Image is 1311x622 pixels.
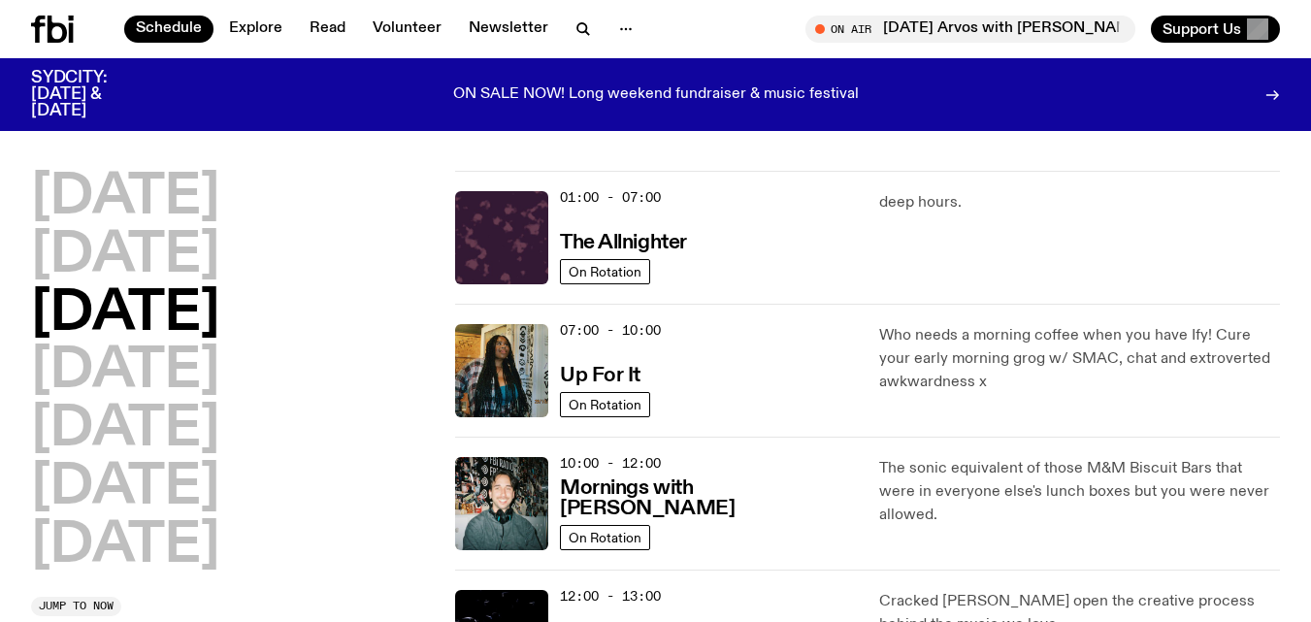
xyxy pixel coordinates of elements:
[124,16,213,43] a: Schedule
[31,597,121,616] button: Jump to now
[879,324,1280,394] p: Who needs a morning coffee when you have Ify! Cure your early morning grog w/ SMAC, chat and extr...
[560,392,650,417] a: On Rotation
[1163,20,1241,38] span: Support Us
[560,233,687,253] h3: The Allnighter
[455,324,548,417] img: Ify - a Brown Skin girl with black braided twists, looking up to the side with her tongue stickin...
[31,70,155,119] h3: SYDCITY: [DATE] & [DATE]
[879,191,1280,214] p: deep hours.
[217,16,294,43] a: Explore
[560,229,687,253] a: The Allnighter
[560,188,661,207] span: 01:00 - 07:00
[31,461,219,515] button: [DATE]
[560,587,661,606] span: 12:00 - 13:00
[560,475,856,519] a: Mornings with [PERSON_NAME]
[39,601,114,611] span: Jump to now
[453,86,859,104] p: ON SALE NOW! Long weekend fundraiser & music festival
[569,264,641,278] span: On Rotation
[569,397,641,411] span: On Rotation
[569,530,641,544] span: On Rotation
[31,171,219,225] button: [DATE]
[560,366,640,386] h3: Up For It
[31,229,219,283] button: [DATE]
[560,259,650,284] a: On Rotation
[457,16,560,43] a: Newsletter
[560,525,650,550] a: On Rotation
[805,16,1135,43] button: On Air[DATE] Arvos with [PERSON_NAME]
[298,16,357,43] a: Read
[361,16,453,43] a: Volunteer
[31,287,219,342] button: [DATE]
[879,457,1280,527] p: The sonic equivalent of those M&M Biscuit Bars that were in everyone else's lunch boxes but you w...
[560,362,640,386] a: Up For It
[455,457,548,550] img: Radio presenter Ben Hansen sits in front of a wall of photos and an fbi radio sign. Film photo. B...
[560,321,661,340] span: 07:00 - 10:00
[1151,16,1280,43] button: Support Us
[560,478,856,519] h3: Mornings with [PERSON_NAME]
[31,344,219,399] button: [DATE]
[560,454,661,473] span: 10:00 - 12:00
[31,403,219,457] button: [DATE]
[31,519,219,573] button: [DATE]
